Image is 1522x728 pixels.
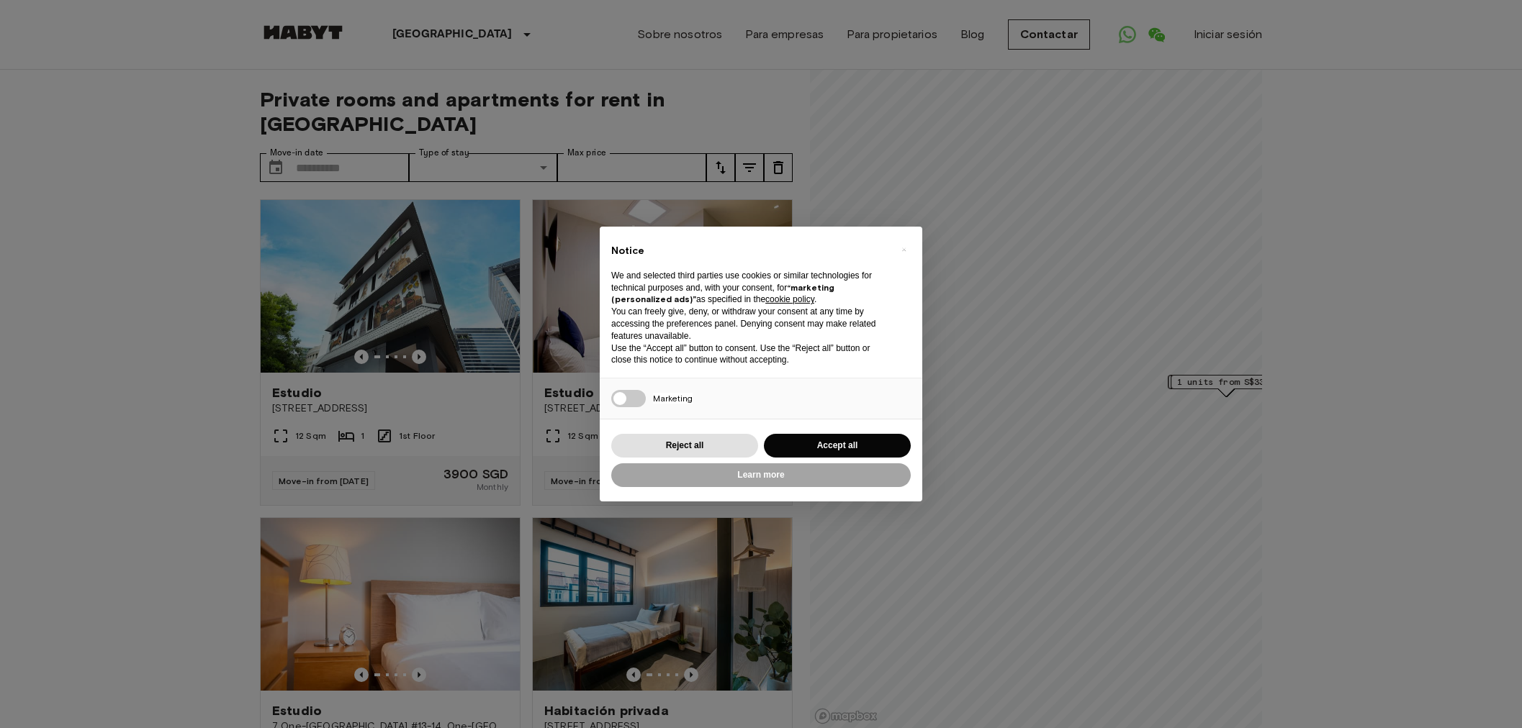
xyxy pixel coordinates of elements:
[611,244,888,258] h2: Notice
[892,238,915,261] button: Close this notice
[611,270,888,306] p: We and selected third parties use cookies or similar technologies for technical purposes and, wit...
[611,282,834,305] strong: “marketing (personalized ads)”
[653,393,693,404] span: Marketing
[765,294,814,304] a: cookie policy
[611,342,888,367] p: Use the “Accept all” button to consent. Use the “Reject all” button or close this notice to conti...
[611,434,758,458] button: Reject all
[611,306,888,342] p: You can freely give, deny, or withdraw your consent at any time by accessing the preferences pane...
[764,434,911,458] button: Accept all
[901,241,906,258] span: ×
[611,463,911,487] button: Learn more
